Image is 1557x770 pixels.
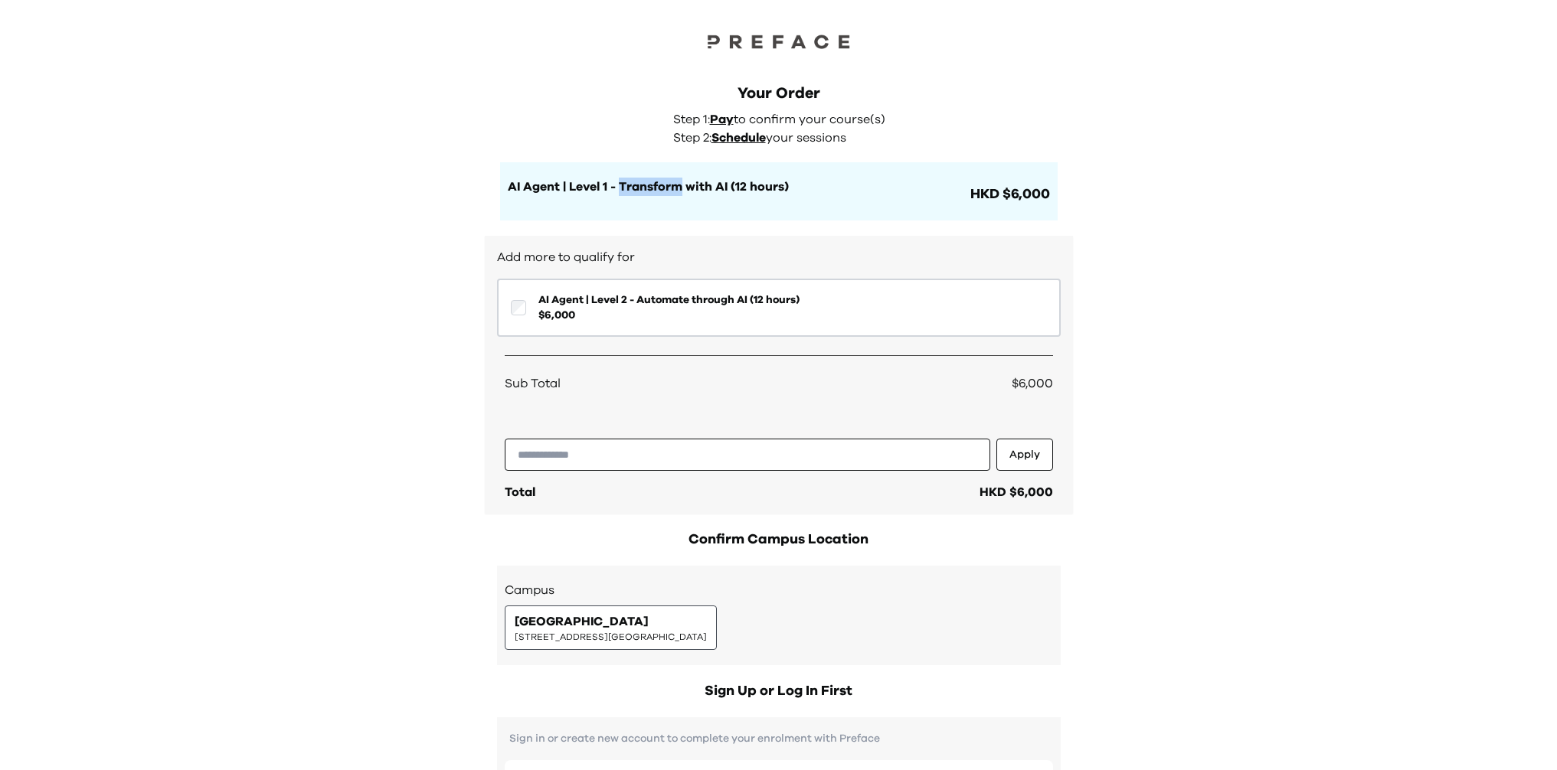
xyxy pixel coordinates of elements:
p: Step 2: your sessions [673,129,894,147]
span: Sub Total [505,374,561,393]
span: AI Agent | Level 2 - Automate through AI (12 hours) [538,292,800,308]
p: Sign in or create new account to complete your enrolment with Preface [505,732,1053,745]
p: Step 1: to confirm your course(s) [673,110,894,129]
h3: Campus [505,581,1053,599]
img: Preface Logo [702,31,855,52]
span: [GEOGRAPHIC_DATA] [515,612,649,631]
span: Total [505,486,535,498]
button: AI Agent | Level 2 - Automate through AI (12 hours)$6,000 [497,279,1061,337]
span: $6,000 [1012,377,1053,390]
span: $ 6,000 [538,308,800,323]
h1: AI Agent | Level 1 - Transform with AI (12 hours) [508,178,967,196]
button: Apply [996,439,1053,471]
span: Pay [710,113,734,126]
div: HKD $6,000 [980,483,1053,501]
span: HKD $6,000 [967,184,1050,205]
span: [STREET_ADDRESS][GEOGRAPHIC_DATA] [515,631,707,643]
div: Your Order [500,83,1058,104]
span: Schedule [711,132,766,144]
h2: Sign Up or Log In First [497,680,1061,702]
h2: Confirm Campus Location [497,529,1061,550]
h2: Add more to qualify for [497,248,1061,266]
